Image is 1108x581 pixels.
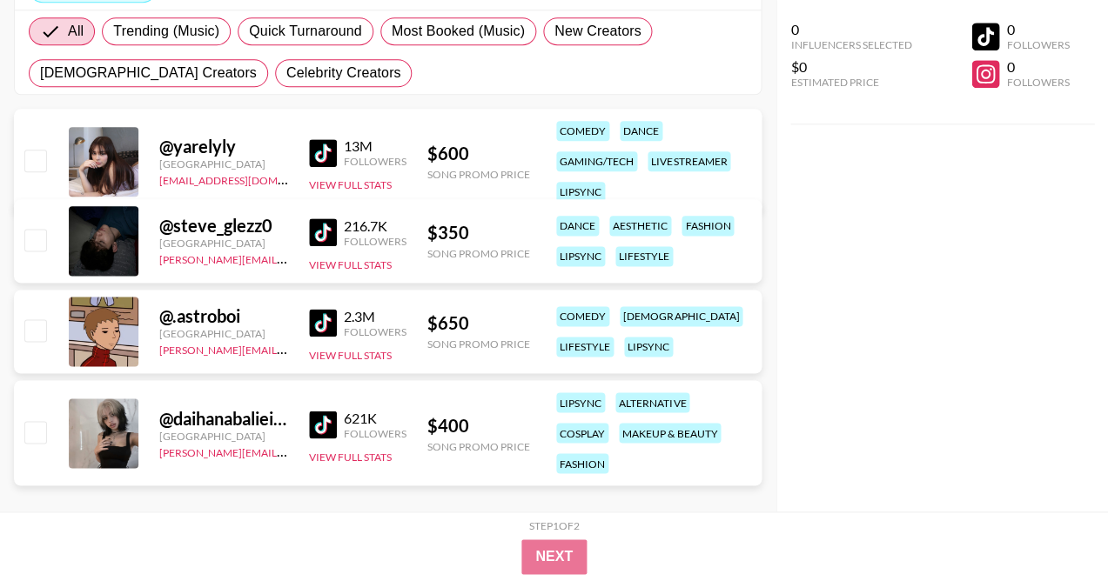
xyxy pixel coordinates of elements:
div: Song Promo Price [427,439,530,452]
div: 0 [1006,21,1069,38]
div: lipsync [556,182,605,202]
span: All [68,21,84,42]
div: cosplay [556,423,608,443]
span: Most Booked (Music) [392,21,525,42]
div: $ 350 [427,222,530,244]
div: Step 1 of 2 [529,519,580,532]
div: Followers [344,235,406,248]
div: lifestyle [615,246,673,266]
img: TikTok [309,218,337,246]
div: Song Promo Price [427,247,530,260]
div: Influencers Selected [790,38,911,51]
img: TikTok [309,411,337,438]
div: @ .astroboi [159,305,288,327]
div: 0 [1006,58,1069,76]
div: [DEMOGRAPHIC_DATA] [620,306,742,326]
div: fashion [556,453,608,473]
div: makeup & beauty [619,423,721,443]
div: comedy [556,306,609,326]
div: dance [620,121,662,141]
img: TikTok [309,309,337,337]
div: @ yarelyly [159,136,288,157]
span: New Creators [554,21,641,42]
div: fashion [682,216,734,236]
div: [GEOGRAPHIC_DATA] [159,327,288,340]
div: $0 [790,58,911,76]
div: 216.7K [344,217,406,235]
div: @ daihanabalieiro [159,407,288,429]
a: [PERSON_NAME][EMAIL_ADDRESS][DOMAIN_NAME] [159,340,417,357]
a: [PERSON_NAME][EMAIL_ADDRESS][DOMAIN_NAME] [159,250,417,266]
div: @ steve_glezz0 [159,215,288,237]
button: Next [521,539,587,574]
span: Quick Turnaround [249,21,362,42]
div: Followers [344,325,406,338]
div: $ 400 [427,414,530,436]
span: [DEMOGRAPHIC_DATA] Creators [40,63,257,83]
div: Followers [344,155,406,168]
div: lifestyle [556,337,614,357]
div: lipsync [556,246,605,266]
div: 13M [344,137,406,155]
div: aesthetic [609,216,671,236]
div: dance [556,216,599,236]
div: Song Promo Price [427,337,530,351]
div: lipsync [624,337,673,357]
button: View Full Stats [309,349,392,362]
span: Trending (Music) [113,21,219,42]
div: 621K [344,409,406,426]
div: alternative [615,392,689,412]
button: View Full Stats [309,178,392,191]
div: 2.3M [344,308,406,325]
iframe: Drift Widget Chat Controller [1021,494,1087,560]
div: 0 [790,21,911,38]
div: gaming/tech [556,151,637,171]
div: Estimated Price [790,76,911,89]
a: [EMAIL_ADDRESS][DOMAIN_NAME] [159,170,334,187]
img: TikTok [309,139,337,167]
div: comedy [556,121,609,141]
button: View Full Stats [309,258,392,271]
div: Followers [344,426,406,439]
div: [GEOGRAPHIC_DATA] [159,237,288,250]
div: Followers [1006,38,1069,51]
a: [PERSON_NAME][EMAIL_ADDRESS][PERSON_NAME][DOMAIN_NAME] [159,442,500,458]
div: [GEOGRAPHIC_DATA] [159,429,288,442]
div: livestreamer [648,151,730,171]
div: [GEOGRAPHIC_DATA] [159,157,288,170]
div: Followers [1006,76,1069,89]
div: $ 600 [427,143,530,164]
button: View Full Stats [309,450,392,463]
div: Song Promo Price [427,168,530,181]
div: $ 650 [427,312,530,334]
div: lipsync [556,392,605,412]
span: Celebrity Creators [286,63,401,83]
